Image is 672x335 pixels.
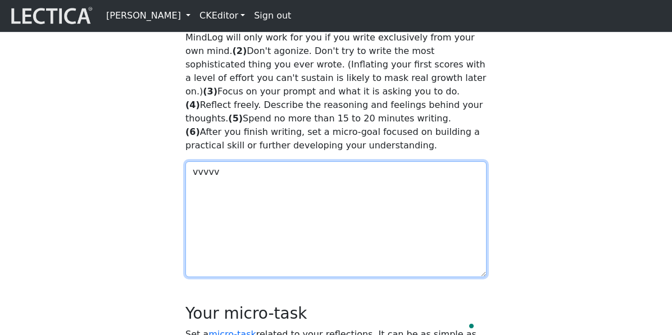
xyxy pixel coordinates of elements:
[185,99,200,110] strong: (4)
[195,4,249,27] a: CKEditor
[185,126,200,137] strong: (6)
[249,4,296,27] a: Sign out
[185,161,487,277] textarea: To enrich screen reader interactions, please activate Accessibility in Grammarly extension settings
[185,304,487,323] h3: Your micro-task
[233,46,247,56] strong: (2)
[228,113,243,124] strong: (5)
[203,86,217,97] strong: (3)
[102,4,195,27] a: [PERSON_NAME]
[8,5,93,26] img: lecticalive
